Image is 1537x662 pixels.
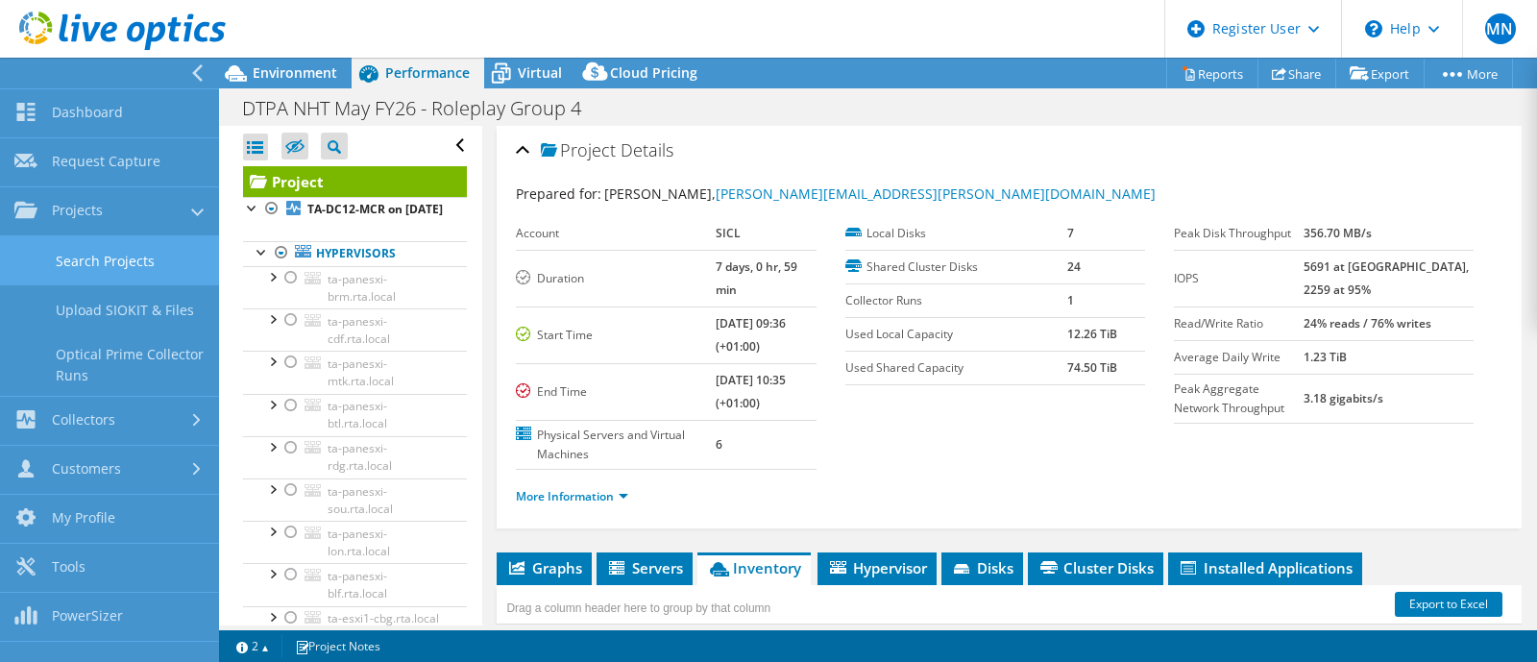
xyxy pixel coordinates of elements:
[243,478,467,521] a: ta-panesxi-sou.rta.local
[1304,225,1372,241] b: 356.70 MB/s
[610,63,697,82] span: Cloud Pricing
[243,241,467,266] a: Hypervisors
[604,184,1156,203] span: [PERSON_NAME],
[1067,292,1074,308] b: 1
[243,521,467,563] a: ta-panesxi-lon.rta.local
[328,313,390,347] span: ta-panesxi-cdf.rta.local
[827,558,927,577] span: Hypervisor
[1304,258,1469,298] b: 5691 at [GEOGRAPHIC_DATA], 2259 at 95%
[243,197,467,222] a: TA-DC12-MCR on [DATE]
[516,382,715,402] label: End Time
[328,271,396,305] span: ta-panesxi-brm.rta.local
[1174,348,1304,367] label: Average Daily Write
[253,63,337,82] span: Environment
[541,141,616,160] span: Project
[243,266,467,308] a: ta-panesxi-brm.rta.local
[845,291,1067,310] label: Collector Runs
[845,224,1067,243] label: Local Disks
[621,138,673,161] span: Details
[1257,59,1336,88] a: Share
[243,308,467,351] a: ta-panesxi-cdf.rta.local
[233,98,611,119] h1: DTPA NHT May FY26 - Roleplay Group 4
[1174,269,1304,288] label: IOPS
[845,358,1067,378] label: Used Shared Capacity
[243,351,467,393] a: ta-panesxi-mtk.rta.local
[516,326,715,345] label: Start Time
[951,558,1013,577] span: Disks
[328,356,394,389] span: ta-panesxi-mtk.rta.local
[716,184,1156,203] a: [PERSON_NAME][EMAIL_ADDRESS][PERSON_NAME][DOMAIN_NAME]
[1485,13,1516,44] span: MN
[1335,59,1425,88] a: Export
[1067,359,1117,376] b: 74.50 TiB
[1304,315,1431,331] b: 24% reads / 76% writes
[516,426,715,464] label: Physical Servers and Virtual Machines
[1365,20,1382,37] svg: \n
[243,563,467,605] a: ta-panesxi-blf.rta.local
[243,606,467,631] a: ta-esxi1-cbg.rta.local
[516,184,601,203] label: Prepared for:
[501,595,775,622] div: Drag a column header here to group by that column
[716,436,722,453] b: 6
[1174,224,1304,243] label: Peak Disk Throughput
[1178,558,1353,577] span: Installed Applications
[707,558,801,577] span: Inventory
[1174,314,1304,333] label: Read/Write Ratio
[716,315,786,355] b: [DATE] 09:36 (+01:00)
[516,488,628,504] a: More Information
[328,440,392,474] span: ta-panesxi-rdg.rta.local
[516,269,715,288] label: Duration
[1174,380,1304,418] label: Peak Aggregate Network Throughput
[1304,390,1383,406] b: 3.18 gigabits/s
[1395,592,1502,617] a: Export to Excel
[1067,225,1074,241] b: 7
[328,610,439,626] span: ta-esxi1-cbg.rta.local
[1424,59,1513,88] a: More
[716,372,786,411] b: [DATE] 10:35 (+01:00)
[243,394,467,436] a: ta-panesxi-btl.rta.local
[223,634,282,658] a: 2
[328,483,393,517] span: ta-panesxi-sou.rta.local
[506,558,582,577] span: Graphs
[1067,258,1081,275] b: 24
[516,224,715,243] label: Account
[1166,59,1258,88] a: Reports
[328,398,387,431] span: ta-panesxi-btl.rta.local
[243,436,467,478] a: ta-panesxi-rdg.rta.local
[845,257,1067,277] label: Shared Cluster Disks
[716,258,797,298] b: 7 days, 0 hr, 59 min
[243,166,467,197] a: Project
[1037,558,1154,577] span: Cluster Disks
[845,325,1067,344] label: Used Local Capacity
[328,568,387,601] span: ta-panesxi-blf.rta.local
[281,634,394,658] a: Project Notes
[606,558,683,577] span: Servers
[518,63,562,82] span: Virtual
[716,225,741,241] b: SICL
[385,63,470,82] span: Performance
[1067,326,1117,342] b: 12.26 TiB
[307,201,443,217] b: TA-DC12-MCR on [DATE]
[328,526,390,559] span: ta-panesxi-lon.rta.local
[1304,349,1347,365] b: 1.23 TiB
